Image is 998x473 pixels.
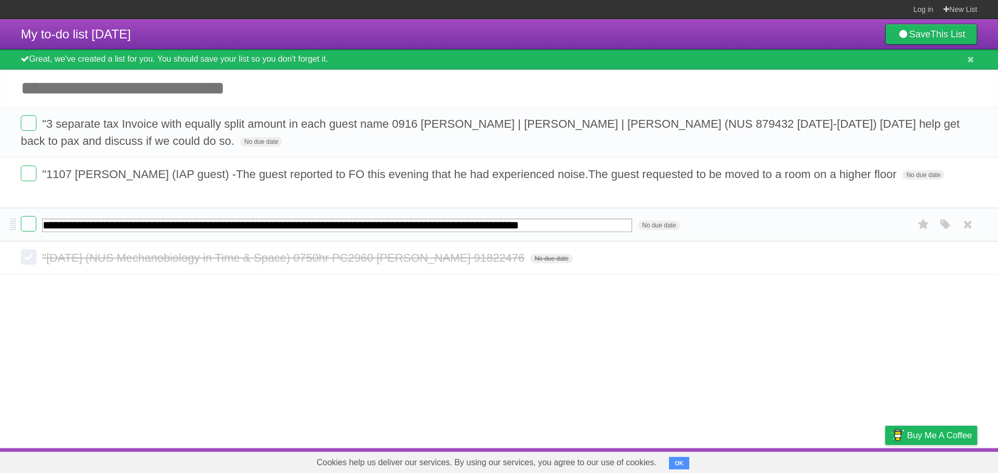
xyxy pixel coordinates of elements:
[914,216,934,233] label: Star task
[530,254,572,263] span: No due date
[885,24,977,45] a: SaveThis List
[836,451,859,470] a: Terms
[240,137,282,146] span: No due date
[930,29,965,39] b: This List
[21,117,960,147] span: "3 separate tax Invoice with equally split amount in each guest name 0916 [PERSON_NAME] | [PERSON...
[885,426,977,445] a: Buy me a coffee
[42,251,527,264] span: "[DATE] (NUS Mechanobiology in Time & Space) 0750hr PC2960 [PERSON_NAME] 91822476
[21,249,36,265] label: Done
[907,426,972,444] span: Buy me a coffee
[669,457,689,469] button: OK
[781,451,823,470] a: Developers
[912,451,977,470] a: Suggest a feature
[638,221,680,230] span: No due date
[21,27,131,41] span: My to-do list [DATE]
[872,451,899,470] a: Privacy
[21,115,36,131] label: Done
[890,426,904,444] img: Buy me a coffee
[902,170,944,180] span: No due date
[42,168,899,181] span: "1107 [PERSON_NAME] (IAP guest) -The guest reported to FO this evening that he had experienced no...
[21,216,36,232] label: Done
[747,451,769,470] a: About
[306,452,667,473] span: Cookies help us deliver our services. By using our services, you agree to our use of cookies.
[21,166,36,181] label: Done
